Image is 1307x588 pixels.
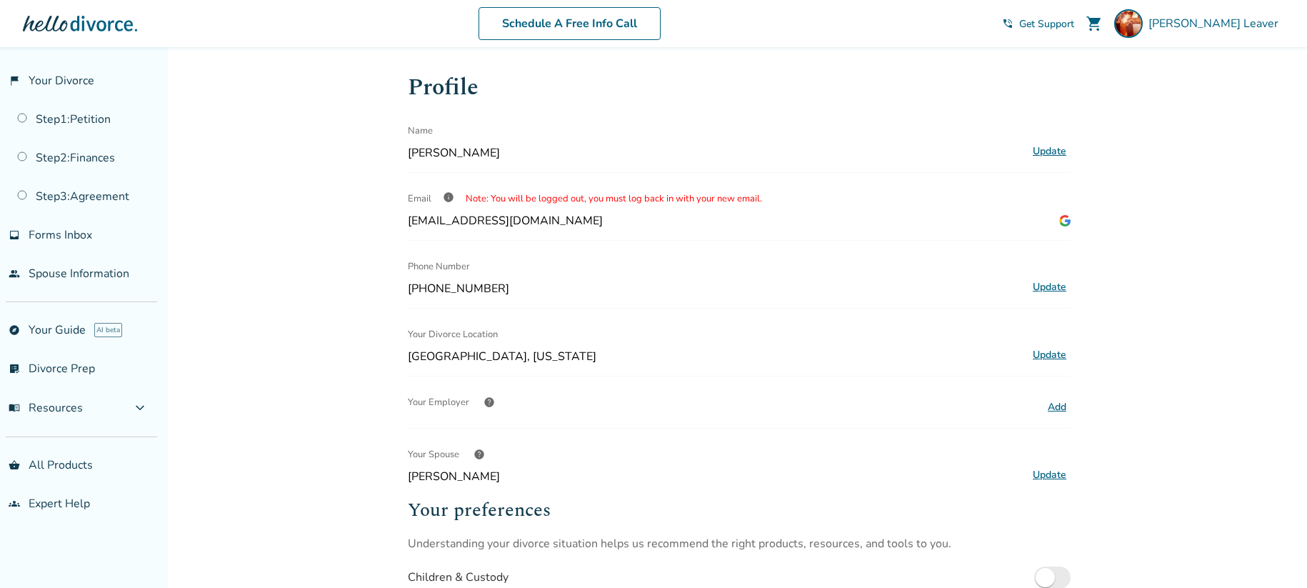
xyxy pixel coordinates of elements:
span: [EMAIL_ADDRESS][DOMAIN_NAME] [408,213,603,229]
img: Jaclyn Leaver [1114,9,1143,38]
span: [PHONE_NUMBER] [408,281,1023,297]
span: list_alt_check [9,363,20,374]
button: Update [1028,142,1071,161]
span: Your Spouse [408,440,459,469]
span: Name [408,116,433,145]
span: Resources [9,400,83,416]
button: Update [1028,278,1071,297]
div: Children & Custody [408,569,509,585]
span: Phone Number [408,252,470,281]
button: Update [1028,346,1071,364]
span: [GEOGRAPHIC_DATA], [US_STATE] [408,349,1023,364]
span: expand_more [131,399,149,417]
span: explore [9,324,20,336]
a: phone_in_talkGet Support [1002,17,1074,31]
a: Schedule A Free Info Call [479,7,661,40]
button: Update [1028,466,1071,484]
span: AI beta [94,323,122,337]
span: groups [9,498,20,509]
span: info [443,191,454,203]
span: shopping_cart [1086,15,1103,32]
img: Google Icon [1059,215,1071,226]
span: [PERSON_NAME] [408,145,1023,161]
iframe: Chat Widget [1236,519,1307,588]
button: Add [1043,398,1071,417]
span: phone_in_talk [1002,18,1013,29]
span: [PERSON_NAME] [408,469,1023,484]
span: help [474,449,485,460]
h1: Profile [408,70,1071,105]
span: [PERSON_NAME] Leaver [1148,16,1284,31]
span: people [9,268,20,279]
span: inbox [9,229,20,241]
span: Forms Inbox [29,227,92,243]
span: Your Divorce Location [408,320,498,349]
span: shopping_basket [9,459,20,471]
span: Note: You will be logged out, you must log back in with your new email. [466,192,762,205]
p: Understanding your divorce situation helps us recommend the right products, resources, and tools ... [408,536,1071,552]
h2: Your preferences [408,496,1071,524]
span: Your Employer [408,388,469,417]
span: Get Support [1019,17,1074,31]
span: menu_book [9,402,20,414]
span: help [484,397,495,408]
span: flag_2 [9,75,20,86]
div: Email [408,184,1071,213]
